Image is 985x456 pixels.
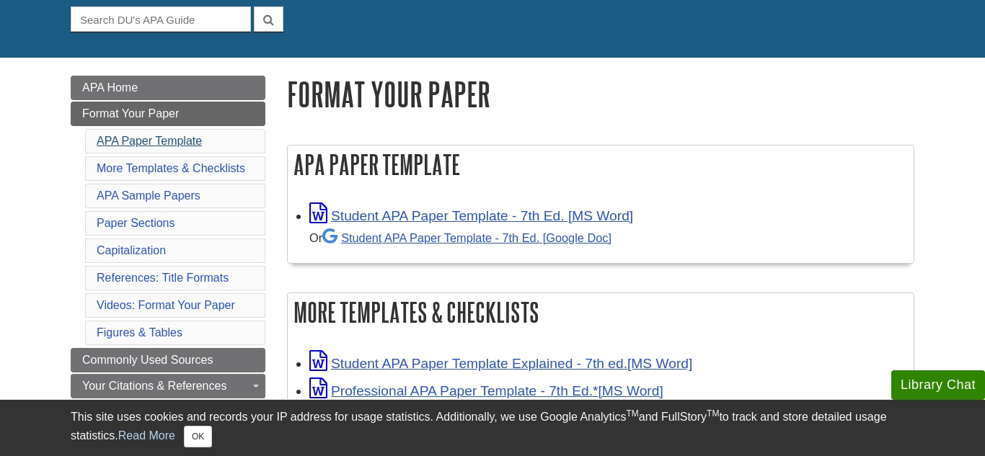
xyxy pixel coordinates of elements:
[97,326,182,339] a: Figures & Tables
[97,272,229,284] a: References: Title Formats
[309,208,633,223] a: Link opens in new window
[97,189,200,202] a: APA Sample Papers
[97,162,245,174] a: More Templates & Checklists
[118,429,175,442] a: Read More
[82,107,179,120] span: Format Your Paper
[71,408,914,447] div: This site uses cookies and records your IP address for usage statistics. Additionally, we use Goo...
[626,408,638,419] sup: TM
[309,231,611,244] small: Or
[71,374,265,398] a: Your Citations & References
[71,102,265,126] a: Format Your Paper
[322,231,611,244] a: Student APA Paper Template - 7th Ed. [Google Doc]
[71,76,265,450] div: Guide Page Menu
[288,293,914,331] h2: More Templates & Checklists
[97,217,175,229] a: Paper Sections
[309,383,663,398] a: Link opens in new window
[82,81,138,94] span: APA Home
[97,244,166,256] a: Capitalization
[97,299,235,311] a: Videos: Format Your Paper
[71,348,265,372] a: Commonly Used Sources
[707,408,719,419] sup: TM
[97,135,202,147] a: APA Paper Template
[184,426,212,447] button: Close
[82,354,213,366] span: Commonly Used Sources
[82,380,226,392] span: Your Citations & References
[288,146,914,184] h2: APA Paper Template
[891,370,985,400] button: Library Chat
[287,76,914,112] h1: Format Your Paper
[309,356,692,371] a: Link opens in new window
[71,76,265,100] a: APA Home
[71,6,251,32] input: Search DU's APA Guide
